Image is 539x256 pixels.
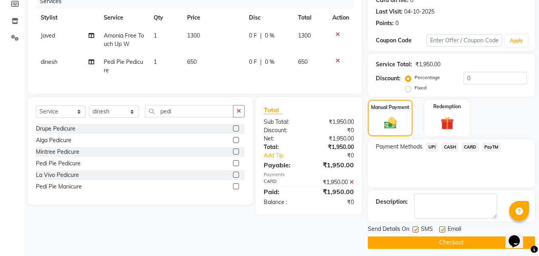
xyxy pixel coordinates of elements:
th: Qty [149,9,182,27]
div: 04-10-2025 [404,8,434,16]
div: Alga Pedicure [36,136,71,145]
span: Javed [41,32,55,39]
th: Price [182,9,244,27]
th: Stylist [36,9,99,27]
button: Apply [505,35,528,47]
span: | [260,58,262,66]
div: Net: [258,135,309,143]
input: Search or Scan [145,105,233,117]
span: 0 % [265,32,274,40]
th: Total [293,9,328,27]
span: Total [264,106,282,114]
span: 650 [298,58,308,65]
label: Redemption [433,103,461,110]
div: ₹1,950.00 [309,160,360,170]
div: Last Visit: [376,8,403,16]
label: Fixed [415,84,426,91]
img: _cash.svg [380,116,401,130]
div: ₹0 [318,151,360,160]
div: ₹1,950.00 [309,143,360,151]
th: Service [99,9,149,27]
div: ₹0 [309,198,360,206]
span: PayTM [482,143,501,152]
div: Coupon Code [376,36,426,45]
button: Checkout [368,236,535,249]
div: Discount: [258,126,309,135]
div: ₹0 [309,126,360,135]
div: Drupe Pedicure [36,125,75,133]
div: Pedi Pie Manicure [36,183,82,191]
div: ₹1,950.00 [309,187,360,196]
span: 1300 [187,32,200,39]
span: 0 % [265,58,274,66]
input: Enter Offer / Coupon Code [426,34,502,47]
span: Send Details On [368,225,409,235]
div: Description: [376,198,408,206]
div: Payments [264,171,354,178]
div: La Vivo Pedicure [36,171,79,179]
div: ₹1,950.00 [415,60,440,69]
div: Mintree Pedicure [36,148,79,156]
span: UPI [426,143,438,152]
div: Total: [258,143,309,151]
span: 1300 [298,32,311,39]
div: Sub Total: [258,118,309,126]
div: ₹1,950.00 [309,178,360,187]
div: Discount: [376,74,401,83]
span: 1 [154,58,157,65]
th: Action [328,9,354,27]
div: CARD [258,178,309,187]
img: _gift.svg [436,115,458,131]
a: Add Tip [258,151,317,160]
span: CASH [441,143,458,152]
label: Manual Payment [371,104,409,111]
div: ₹1,950.00 [309,118,360,126]
span: Payment Methods [376,143,423,151]
div: Service Total: [376,60,412,69]
div: Points: [376,19,394,28]
span: 0 F [249,58,257,66]
div: Balance : [258,198,309,206]
span: Pedi Pie Pedicure [104,58,143,74]
span: 0 F [249,32,257,40]
span: Amonia Free Touch Up W [104,32,144,48]
div: Paid: [258,187,309,196]
div: Pedi Pie Pedicure [36,159,81,168]
span: | [260,32,262,40]
div: 0 [395,19,399,28]
span: CARD [462,143,479,152]
span: Email [448,225,461,235]
label: Percentage [415,74,440,81]
span: SMS [421,225,433,235]
div: Payable: [258,160,309,170]
th: Disc [244,9,293,27]
span: 650 [187,58,197,65]
span: dinesh [41,58,57,65]
span: 1 [154,32,157,39]
div: ₹1,950.00 [309,135,360,143]
iframe: chat widget [505,224,531,248]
